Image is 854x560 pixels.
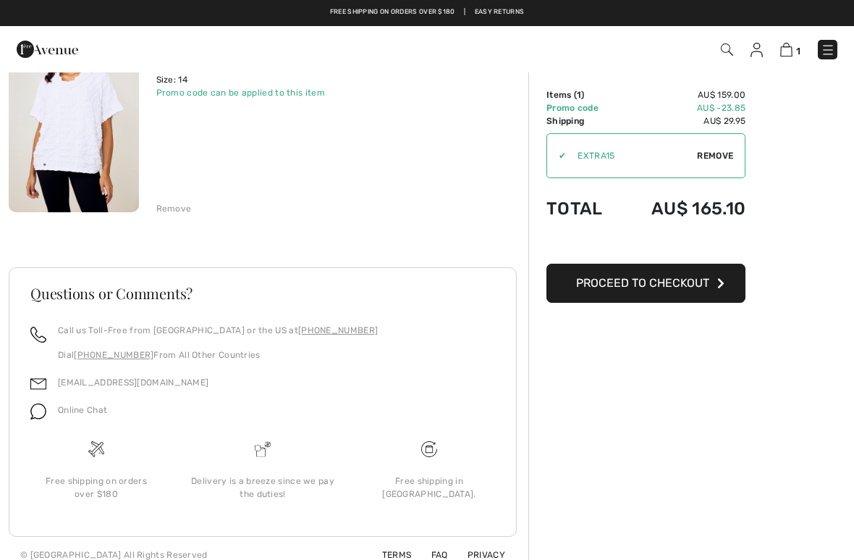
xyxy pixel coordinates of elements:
a: Privacy [450,550,505,560]
td: AU$ 165.10 [621,184,745,233]
span: Online Chat [58,405,107,415]
img: 1ère Avenue [17,35,78,64]
img: Free shipping on orders over $180 [88,441,104,457]
button: Proceed to Checkout [546,264,745,303]
a: [PHONE_NUMBER] [74,350,153,360]
img: Shopping Bag [780,43,792,57]
div: Color: Vanilla Size: 14 [156,60,389,86]
a: FAQ [414,550,448,560]
img: Search [721,43,733,56]
div: Free shipping on orders over $180 [25,475,168,501]
img: email [30,376,46,392]
a: [PHONE_NUMBER] [298,325,378,335]
img: call [30,327,46,343]
td: Total [546,184,621,233]
span: | [464,7,465,17]
span: 1 [796,46,800,57]
span: 1 [577,90,581,100]
iframe: PayPal [546,233,745,259]
p: Call us Toll-Free from [GEOGRAPHIC_DATA] or the US at [58,324,378,337]
img: My Info [751,43,763,57]
a: Free shipping on orders over $180 [330,7,455,17]
a: 1 [780,41,800,58]
div: Delivery is a breeze since we pay the duties! [191,475,334,501]
div: ✔ [547,149,566,162]
td: AU$ -23.85 [621,101,745,114]
a: 1ère Avenue [17,41,78,55]
h3: Questions or Comments? [30,286,495,301]
span: Remove [697,149,733,162]
a: Terms [365,550,412,560]
div: Free shipping in [GEOGRAPHIC_DATA]. [358,475,501,501]
td: AU$ 159.00 [621,88,745,101]
img: Delivery is a breeze since we pay the duties! [255,441,271,457]
div: Promo code can be applied to this item [156,86,389,99]
input: Promo code [566,134,697,177]
p: Dial From All Other Countries [58,348,378,362]
td: Shipping [546,114,621,128]
td: Items ( ) [546,88,621,101]
a: Easy Returns [475,7,525,17]
img: Textured High Neck Pullover Style 251279 [9,17,139,212]
a: [EMAIL_ADDRESS][DOMAIN_NAME] [58,377,208,388]
span: Proceed to Checkout [576,276,709,290]
img: Menu [821,43,835,57]
td: AU$ 29.95 [621,114,745,128]
img: chat [30,404,46,419]
td: Promo code [546,101,621,114]
div: Remove [156,202,192,215]
img: Free shipping on orders over $180 [421,441,437,457]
